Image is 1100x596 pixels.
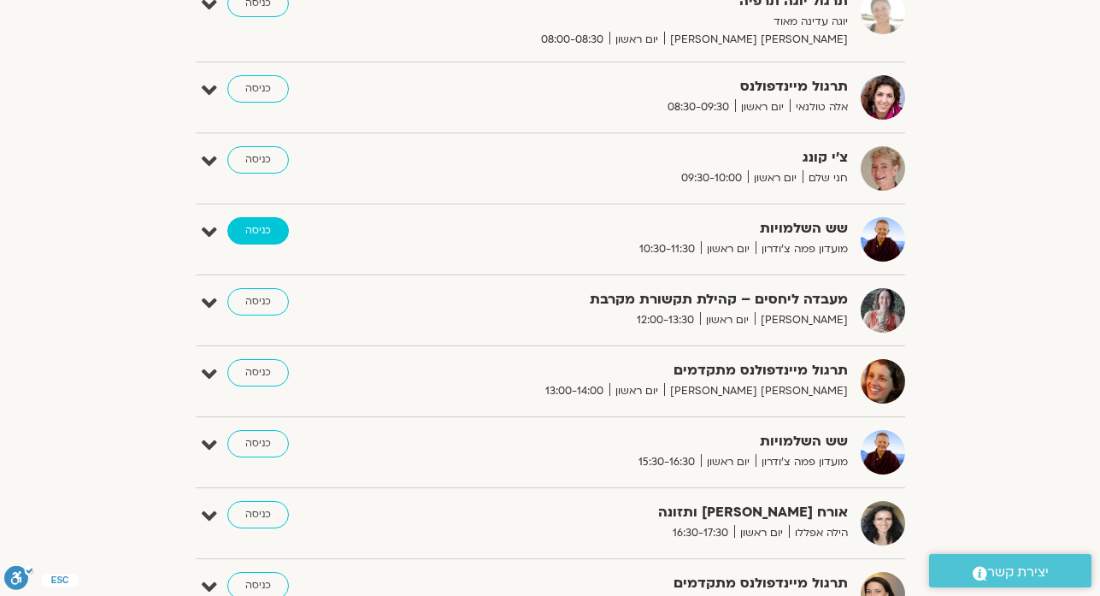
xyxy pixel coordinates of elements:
a: כניסה [227,146,289,174]
span: יום ראשון [701,453,756,471]
a: כניסה [227,501,289,528]
strong: מעבדה ליחסים – קהילת תקשורת מקרבת [429,288,848,311]
span: 16:30-17:30 [667,524,734,542]
span: [PERSON_NAME] [PERSON_NAME] [664,382,848,400]
span: 09:30-10:00 [675,169,748,187]
span: 12:00-13:30 [631,311,700,329]
span: יום ראשון [609,31,664,49]
span: 08:30-09:30 [662,98,735,116]
span: מועדון פמה צ'ודרון [756,453,848,471]
span: יום ראשון [734,524,789,542]
span: הילה אפללו [789,524,848,542]
span: 15:30-16:30 [632,453,701,471]
strong: אורח [PERSON_NAME] ותזונה [429,501,848,524]
span: [PERSON_NAME] [755,311,848,329]
span: יום ראשון [609,382,664,400]
strong: תרגול מיינדפולנס מתקדמים [429,359,848,382]
strong: שש השלמויות [429,430,848,453]
a: יצירת קשר [929,554,1091,587]
span: יום ראשון [701,240,756,258]
p: יוגה עדינה מאוד [429,13,848,31]
a: כניסה [227,359,289,387]
a: כניסה [227,288,289,316]
strong: צ'י קונג [429,146,848,169]
span: חני שלם [803,169,848,187]
span: [PERSON_NAME] [PERSON_NAME] [664,31,848,49]
a: כניסה [227,75,289,103]
span: 10:30-11:30 [633,240,701,258]
span: יום ראשון [735,98,790,116]
span: אלה טולנאי [790,98,848,116]
span: 08:00-08:30 [535,31,609,49]
span: יום ראשון [700,311,755,329]
strong: תרגול מיינדפולנס מתקדמים [429,572,848,595]
span: מועדון פמה צ'ודרון [756,240,848,258]
a: כניסה [227,217,289,245]
strong: תרגול מיינדפולנס [429,75,848,98]
span: יום ראשון [748,169,803,187]
span: 13:00-14:00 [539,382,609,400]
a: כניסה [227,430,289,457]
span: יצירת קשר [987,561,1049,584]
strong: שש השלמויות [429,217,848,240]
